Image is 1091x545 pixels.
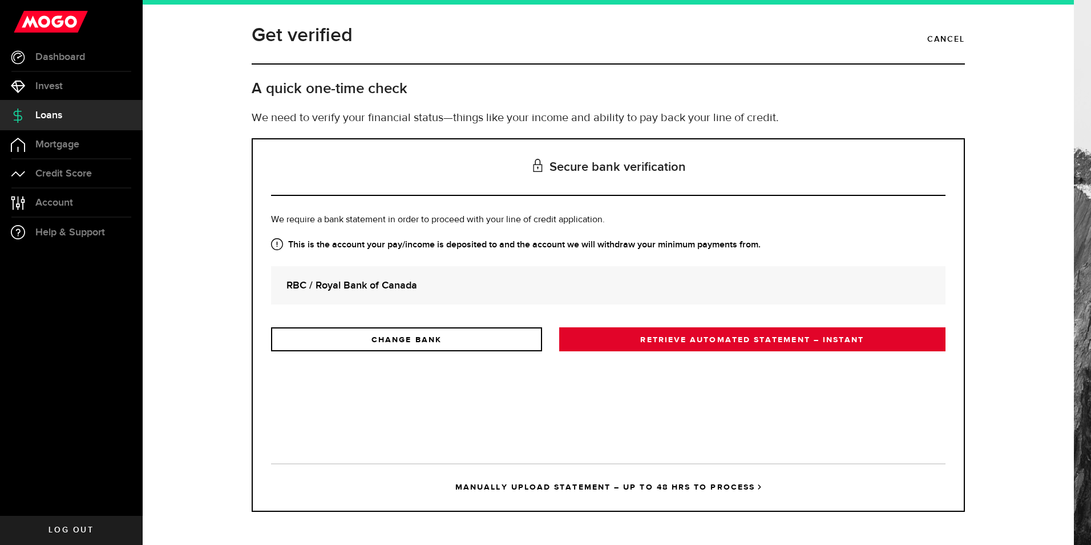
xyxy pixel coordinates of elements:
span: Dashboard [35,52,85,62]
strong: RBC / Royal Bank of Canada [286,278,930,293]
h1: Get verified [252,21,353,50]
span: Account [35,198,73,208]
span: Log out [49,526,94,534]
h2: A quick one-time check [252,79,965,98]
p: We need to verify your financial status—things like your income and ability to pay back your line... [252,110,965,127]
span: Mortgage [35,139,79,150]
span: Invest [35,81,63,91]
span: Help & Support [35,227,105,238]
h3: Secure bank verification [271,139,945,196]
span: Loans [35,110,62,121]
a: CHANGE BANK [271,327,542,351]
a: RETRIEVE AUTOMATED STATEMENT – INSTANT [559,327,945,351]
span: We require a bank statement in order to proceed with your line of credit application. [271,215,605,225]
span: Credit Score [35,169,92,179]
strong: This is the account your pay/income is deposited to and the account we will withdraw your minimum... [271,238,945,252]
